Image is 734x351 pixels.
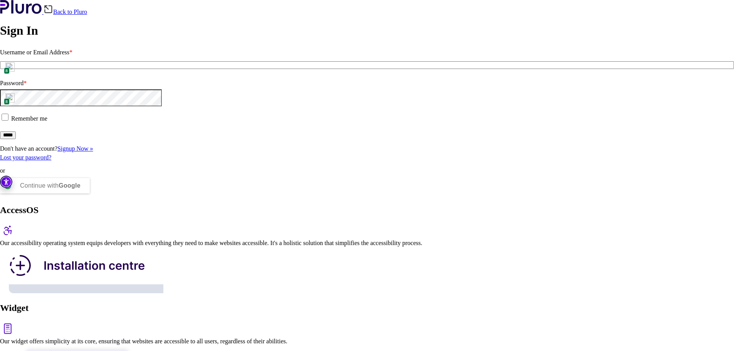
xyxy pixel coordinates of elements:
[44,5,53,14] img: Back icon
[20,178,81,193] div: Continue with
[5,62,15,72] img: npw-badge-icon.svg
[44,8,87,15] a: Back to Pluro
[2,114,8,121] input: Remember me
[4,67,10,74] span: 8
[59,182,81,189] b: Google
[57,145,93,152] a: Signup Now »
[5,93,15,102] img: npw-badge-icon.svg
[4,98,10,105] span: 8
